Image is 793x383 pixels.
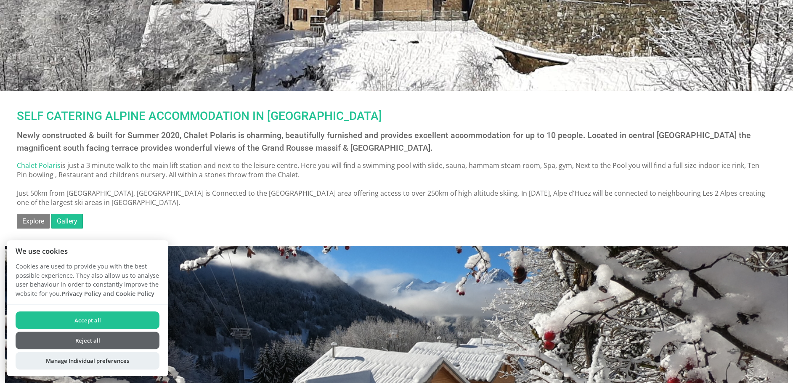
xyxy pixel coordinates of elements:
h1: SELF CATERING ALPINE ACCOMMODATION IN [GEOGRAPHIC_DATA] [17,109,766,123]
button: Reject all [16,332,159,349]
button: Manage Individual preferences [16,352,159,370]
a: Explore [17,214,50,229]
a: Chalet Polaris [17,161,61,170]
p: Cookies are used to provide you with the best possible experience. They also allow us to analyse ... [7,262,168,304]
p: is just a 3 minute walk to the main lift station and next to the leisure centre. Here you will fi... [17,161,766,207]
h2: Newly constructed & built for Summer 2020, Chalet Polaris is charming, beautifully furnished and ... [17,129,766,154]
a: Privacy Policy and Cookie Policy [61,290,154,298]
a: Gallery [51,214,83,229]
h2: We use cookies [7,247,168,255]
button: Accept all [16,311,159,329]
